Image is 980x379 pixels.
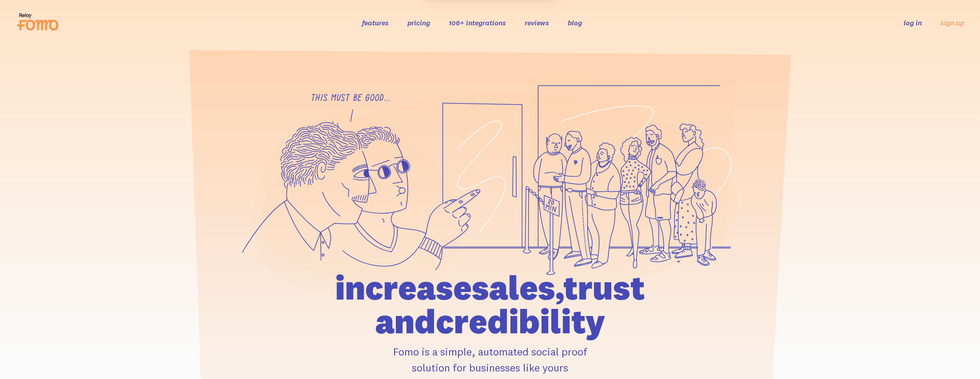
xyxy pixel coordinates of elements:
a: 106+ integrations [449,18,506,27]
a: pricing [407,18,430,27]
a: log in [904,18,922,27]
a: features [362,18,389,27]
a: blog [568,18,582,27]
h1: increase sales, trust and credibility [284,271,696,338]
p: Fomo is a simple, automated social proof solution for businesses like yours [284,343,696,375]
a: sign up [940,18,964,28]
a: reviews [525,18,549,27]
